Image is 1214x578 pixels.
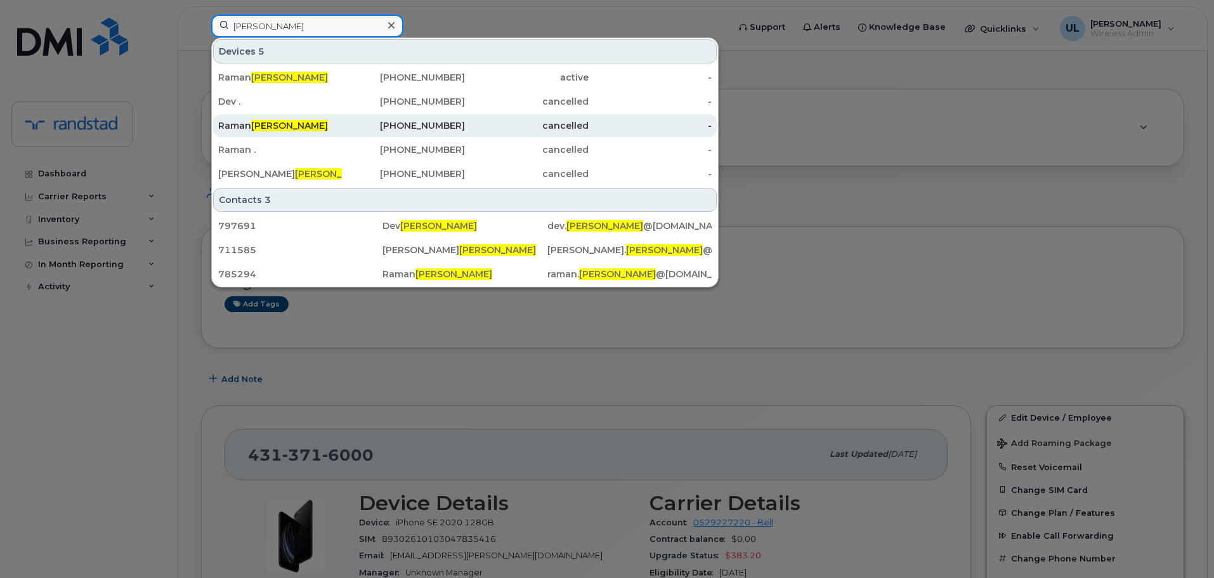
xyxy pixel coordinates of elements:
[465,71,589,84] div: active
[465,143,589,156] div: cancelled
[218,167,342,180] div: [PERSON_NAME]
[213,138,717,161] a: Raman .[PHONE_NUMBER]cancelled-
[218,95,342,108] div: Dev .
[213,90,717,113] a: Dev .[PHONE_NUMBER]cancelled-
[342,95,466,108] div: [PHONE_NUMBER]
[342,167,466,180] div: [PHONE_NUMBER]
[218,268,382,280] div: 785294
[218,119,342,132] div: Raman
[342,119,466,132] div: [PHONE_NUMBER]
[213,66,717,89] a: Raman[PERSON_NAME][PHONE_NUMBER]active-
[213,39,717,63] div: Devices
[589,95,712,108] div: -
[213,239,717,261] a: 711585[PERSON_NAME][PERSON_NAME][PERSON_NAME].[PERSON_NAME]@[DOMAIN_NAME]
[382,268,547,280] div: Raman
[342,143,466,156] div: [PHONE_NUMBER]
[213,188,717,212] div: Contacts
[547,268,712,280] div: raman. @[DOMAIN_NAME]
[579,268,656,280] span: [PERSON_NAME]
[415,268,492,280] span: [PERSON_NAME]
[218,244,382,256] div: 711585
[465,167,589,180] div: cancelled
[589,143,712,156] div: -
[465,119,589,132] div: cancelled
[547,220,712,232] div: dev. @[DOMAIN_NAME]
[626,244,703,256] span: [PERSON_NAME]
[382,220,547,232] div: Dev
[264,194,271,206] span: 3
[218,143,342,156] div: Raman .
[295,168,372,180] span: [PERSON_NAME]
[213,263,717,286] a: 785294Raman[PERSON_NAME]raman.[PERSON_NAME]@[DOMAIN_NAME]
[213,162,717,185] a: [PERSON_NAME][PERSON_NAME][PHONE_NUMBER]cancelled-
[251,72,328,83] span: [PERSON_NAME]
[459,244,536,256] span: [PERSON_NAME]
[213,114,717,137] a: Raman[PERSON_NAME][PHONE_NUMBER]cancelled-
[342,71,466,84] div: [PHONE_NUMBER]
[213,214,717,237] a: 797691Dev[PERSON_NAME]dev.[PERSON_NAME]@[DOMAIN_NAME]
[589,71,712,84] div: -
[400,220,477,232] span: [PERSON_NAME]
[218,220,382,232] div: 797691
[258,45,264,58] span: 5
[589,167,712,180] div: -
[218,71,342,84] div: Raman
[547,244,712,256] div: [PERSON_NAME]. @[DOMAIN_NAME]
[566,220,643,232] span: [PERSON_NAME]
[251,120,328,131] span: [PERSON_NAME]
[589,119,712,132] div: -
[465,95,589,108] div: cancelled
[382,244,547,256] div: [PERSON_NAME]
